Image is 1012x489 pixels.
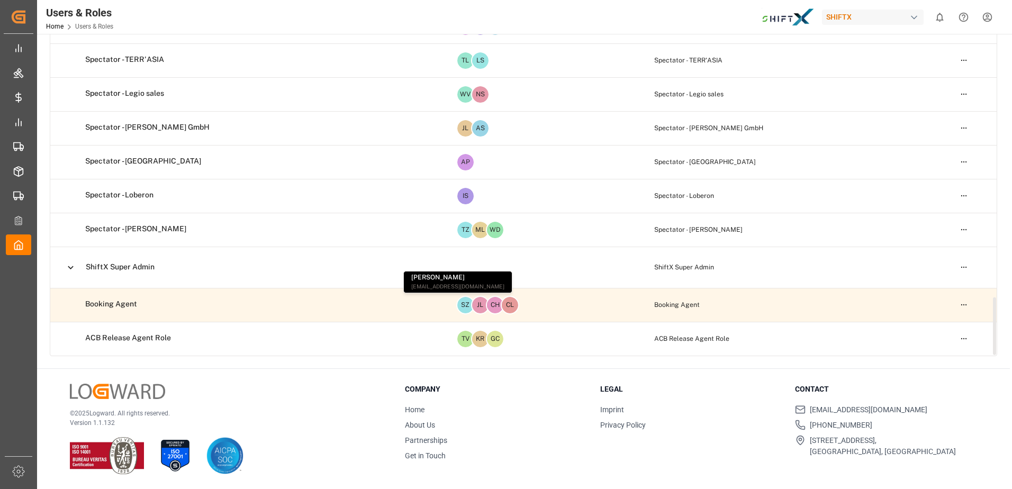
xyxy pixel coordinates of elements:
img: ISO 27001 Certification [157,437,194,474]
button: SZ [456,296,475,314]
td: Spectator - [GEOGRAPHIC_DATA] [647,145,949,179]
span: CL [502,297,518,313]
div: SHIFTX [822,10,924,25]
td: ShiftX Super Admin [647,247,949,288]
button: JL [471,296,490,314]
td: Booking Agent [647,288,949,322]
a: Home [405,405,424,414]
span: Spectator - [PERSON_NAME] [85,224,186,234]
a: Imprint [600,405,624,414]
td: Booking Agent [50,288,449,320]
button: TZ [456,221,475,239]
td: Spectator - Loberon [647,179,949,213]
span: JL [472,297,489,313]
a: Get in Touch [405,451,446,460]
td: Spectator - TERR'ASIA [647,43,949,77]
button: TL [456,51,475,70]
a: Partnerships [405,436,447,445]
button: JL [456,119,475,138]
div: Users & Roles [46,5,113,21]
button: WV [456,85,475,104]
span: IS [457,188,474,204]
img: Bildschirmfoto%202024-11-13%20um%2009.31.44.png_1731487080.png [762,8,815,26]
span: LS [472,52,489,69]
button: KR [471,330,490,348]
span: Spectator - TERR'ASIA [85,55,164,65]
span: [EMAIL_ADDRESS][DOMAIN_NAME] [810,404,927,415]
button: GC [486,330,504,348]
button: LS [471,51,490,70]
span: WD [487,222,503,238]
img: AICPA SOC [206,437,243,474]
p: © 2025 Logward. All rights reserved. [70,409,378,418]
p: [EMAIL_ADDRESS][DOMAIN_NAME] [411,283,504,290]
button: CL [501,296,519,314]
span: ML [472,222,489,238]
img: Logward Logo [70,384,165,399]
h3: Company [405,384,587,395]
h3: Legal [600,384,782,395]
p: Version 1.1.132 [70,418,378,428]
a: About Us [405,421,435,429]
a: Privacy Policy [600,421,646,429]
span: JL [457,120,474,137]
span: Spectator - [PERSON_NAME] GmbH [85,123,210,132]
button: show 0 new notifications [928,5,952,29]
span: [PHONE_NUMBER] [810,420,872,431]
a: Home [46,23,64,30]
h3: Contact [795,384,977,395]
p: [PERSON_NAME] [411,274,504,280]
span: AP [457,154,474,170]
span: TV [457,331,474,347]
td: Spectator - Legio sales [647,77,949,111]
span: AS [472,120,489,137]
button: ML [471,221,490,239]
span: KR [472,331,489,347]
span: NS [472,86,489,103]
span: Spectator - Loberon [85,191,153,200]
button: NS [471,85,490,104]
span: TL [457,52,474,69]
span: ACB Release Agent Role [85,333,171,343]
span: SZ [457,297,474,313]
span: [STREET_ADDRESS], [GEOGRAPHIC_DATA], [GEOGRAPHIC_DATA] [810,435,956,457]
button: SHIFTX [822,7,928,27]
button: IS [456,187,475,205]
span: WV [457,86,474,103]
button: Help Center [952,5,975,29]
td: ACB Release Agent Role [647,322,949,356]
button: TV [456,330,475,348]
span: Spectator - [GEOGRAPHIC_DATA] [85,157,201,166]
button: WD [486,221,504,239]
img: ISO 9001 & ISO 14001 Certification [70,437,144,474]
span: GC [487,331,503,347]
span: CH [487,297,503,313]
span: ShiftX Super Admin [86,262,155,272]
span: TZ [457,222,474,238]
button: AS [471,119,490,138]
td: Spectator - [PERSON_NAME] [647,213,949,247]
button: AP [456,153,475,171]
button: CH [486,296,504,314]
span: Spectator - Legio sales [85,89,164,98]
td: Spectator - [PERSON_NAME] GmbH [647,111,949,145]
